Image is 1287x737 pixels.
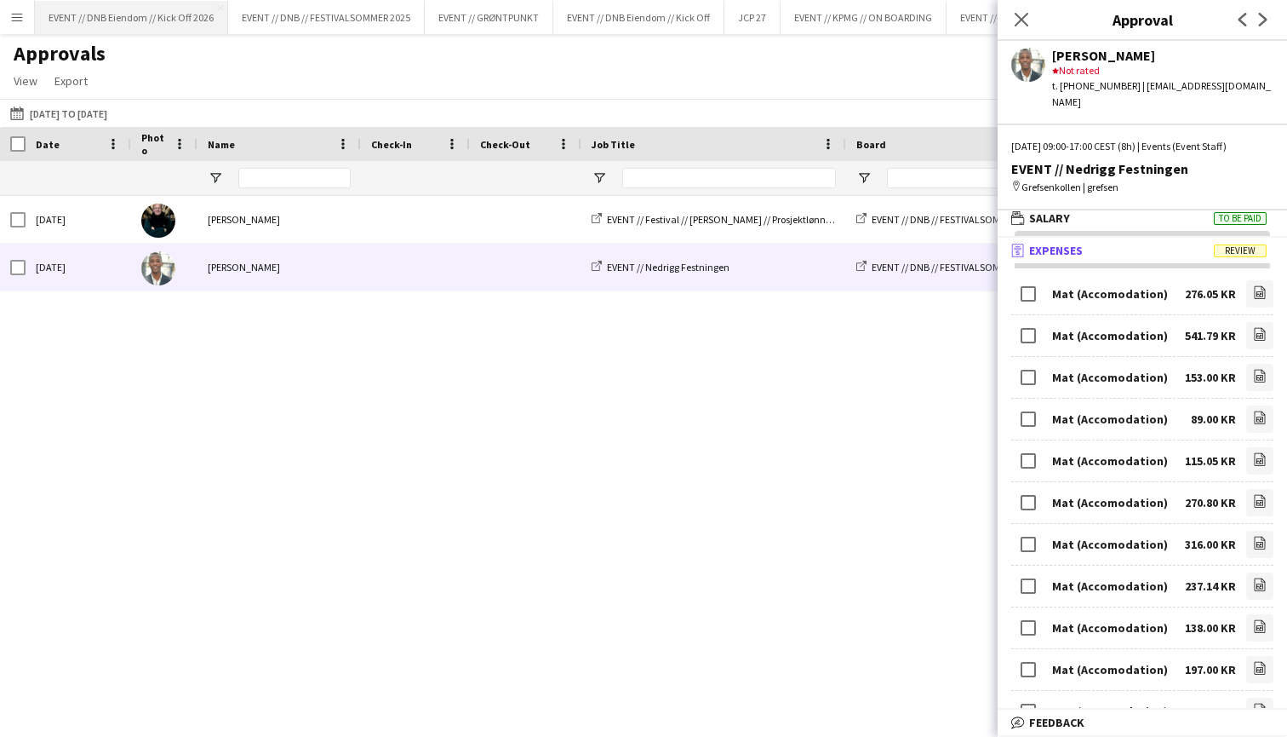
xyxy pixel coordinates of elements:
input: Name Filter Input [238,168,351,188]
div: Mat (Accomodation) [1052,497,1168,510]
span: Review [1214,245,1267,257]
span: Export [54,73,88,89]
span: EVENT // Festival // [PERSON_NAME] // Prosjektlønn // Event Manager [607,213,901,226]
span: EVENT // Nedrigg Festningen [607,261,729,273]
button: Open Filter Menu [592,170,607,186]
mat-expansion-panel-header: ExpensesReview [998,238,1287,263]
span: Check-Out [480,138,530,151]
button: EVENT // GRØNTPUNKT [425,1,553,34]
div: EVENT // Nedrigg Festningen [1011,161,1273,176]
div: [DATE] [26,196,131,243]
button: [DATE] to [DATE] [7,103,111,124]
div: 89.00 KR [1191,413,1236,426]
div: 541.79 KR [1185,330,1236,343]
div: [PERSON_NAME] [197,196,361,243]
mat-expansion-panel-header: Feedback [998,710,1287,735]
div: Not rated [1052,63,1273,78]
button: JCP 27 [724,1,781,34]
div: Grefsenkollen | grefsen [1011,180,1273,195]
button: EVENT // KPMG // Innflytningsfest [947,1,1116,34]
div: 316.00 KR [1185,538,1236,551]
span: Photo [141,131,167,157]
span: EVENT // DNB // FESTIVALSOMMER 2025 [872,261,1040,273]
div: 270.80 KR [1185,497,1236,510]
button: EVENT // KPMG // ON BOARDING [781,1,947,34]
span: Check-In [371,138,412,151]
input: Job Title Filter Input [622,168,836,188]
div: 237.14 KR [1185,580,1236,593]
button: Open Filter Menu [856,170,872,186]
button: Open Filter Menu [208,170,223,186]
img: Kasper André Melås [141,204,175,238]
div: 138.00 KR [1185,622,1236,635]
a: EVENT // Festival // [PERSON_NAME] // Prosjektlønn // Event Manager [592,213,901,226]
button: EVENT // DNB Eiendom // Kick Off 2026 [35,1,228,34]
div: Mat (Accomodation) [1052,705,1168,718]
button: EVENT // DNB // FESTIVALSOMMER 2025 [228,1,425,34]
div: Mat (Accomodation) [1052,288,1168,301]
h3: Approval [998,9,1287,31]
span: Job Title [592,138,635,151]
span: Salary [1029,210,1070,226]
a: Export [48,70,94,92]
div: [DATE] [26,244,131,291]
span: EVENT // DNB // FESTIVALSOMMER 2025 [872,213,1040,226]
img: Elie Kayitana [141,251,175,285]
div: Mat (Accomodation) [1052,538,1168,551]
a: EVENT // Nedrigg Festningen [592,261,729,273]
div: Mat (Accomodation) [1052,664,1168,677]
a: EVENT // DNB // FESTIVALSOMMER 2025 [856,261,1040,273]
div: [DATE] 09:00-17:00 CEST (8h) | Events (Event Staff) [1011,139,1273,154]
div: [PERSON_NAME] [1052,48,1273,63]
button: EVENT // DNB Eiendom // Kick Off [553,1,724,34]
div: [PERSON_NAME] [197,244,361,291]
span: Feedback [1029,715,1084,730]
a: View [7,70,44,92]
div: Mat (Accomodation) [1052,622,1168,635]
div: t. [PHONE_NUMBER] | [EMAIL_ADDRESS][DOMAIN_NAME] [1052,78,1273,109]
div: Mat (Accomodation) [1052,455,1168,468]
div: 153.00 KR [1185,371,1236,384]
span: Date [36,138,60,151]
span: Name [208,138,235,151]
mat-expansion-panel-header: SalaryTo be paid [998,205,1287,231]
a: EVENT // DNB // FESTIVALSOMMER 2025 [856,213,1040,226]
div: 197.00 KR [1185,664,1236,677]
div: 276.05 KR [1185,288,1236,301]
div: Mat (Accomodation) [1052,371,1168,384]
span: To be paid [1214,212,1267,225]
span: Board [856,138,886,151]
div: Mat (Accomodation) [1052,330,1168,343]
div: 115.05 KR [1185,455,1236,468]
div: 234.80 KR [1185,705,1236,718]
span: View [14,73,37,89]
div: Mat (Accomodation) [1052,580,1168,593]
input: Board Filter Input [887,168,1047,188]
div: Mat (Accomodation) [1052,413,1168,426]
span: Expenses [1029,243,1083,258]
